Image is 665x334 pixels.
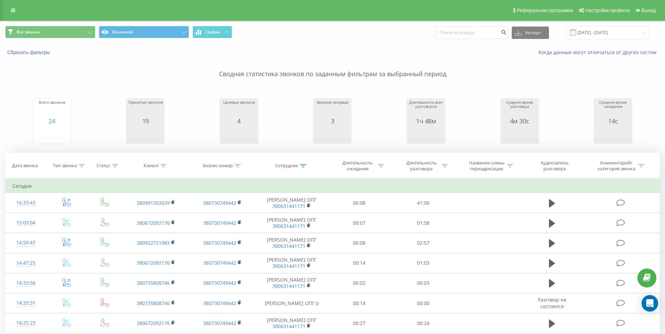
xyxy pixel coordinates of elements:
div: Сотрудник [275,163,298,169]
a: 380631441171 [272,283,305,289]
td: 00:07 [327,213,391,233]
span: Разговор не состоялся [538,296,567,309]
a: 380735808746 [137,280,170,286]
div: Дата звонка [12,163,38,169]
button: Основной [99,26,189,38]
td: 01:03 [391,253,455,273]
td: 00:27 [327,313,391,333]
td: [PERSON_NAME] ОПГ [256,213,328,233]
a: 380730749442 [203,240,236,246]
td: 01:58 [391,213,455,233]
a: 380631441171 [272,323,305,330]
a: 380730749442 [203,200,236,206]
td: [PERSON_NAME] ОПГ [256,233,328,253]
a: 380730749442 [203,300,236,306]
div: Open Intercom Messenger [642,295,658,312]
td: 00:14 [327,293,391,313]
span: Выход [641,8,656,13]
div: Бизнес номер [203,163,233,169]
a: 380735808746 [137,300,170,306]
div: 15:03:04 [12,216,39,230]
div: 14:59:47 [12,236,39,250]
div: 16:33:43 [12,196,39,210]
input: Поиск по номеру [435,27,508,39]
div: Принятых звонков [128,100,163,118]
div: 14:47:25 [12,256,39,270]
td: [PERSON_NAME] ОПГ () [256,293,328,313]
button: Все звонки [5,26,95,38]
button: Сбросить фильтры [5,49,53,55]
a: 380672092176 [137,320,170,326]
div: 4 [223,118,254,124]
a: 380631441171 [272,243,305,249]
td: 00:08 [327,193,391,213]
div: 19 [128,118,163,124]
div: 3 [316,118,349,124]
div: 24 [39,118,65,124]
td: 00:08 [327,233,391,253]
span: Реферальная программа [517,8,573,13]
a: 380631441171 [272,263,305,269]
div: Длительность всех разговоров [409,100,443,118]
div: Среднее время ожидания [596,100,630,118]
a: Когда данные могут отличаться от других систем [539,49,660,55]
div: Название схемы переадресации [468,160,505,172]
div: 4м 30с [502,118,537,124]
a: 380730749442 [203,220,236,226]
div: 1ч 48м [409,118,443,124]
div: Целевых звонков [223,100,254,118]
p: Сводная статистика звонков по заданным фильтрам за выбранный период [5,56,660,79]
div: Всего звонков [39,100,65,118]
td: [PERSON_NAME] ОПГ [256,313,328,333]
div: Среднее время разговора [502,100,537,118]
a: 380991392639 [137,200,170,206]
td: 00:14 [327,253,391,273]
a: 380631441171 [272,223,305,229]
span: Все звонки [17,29,40,35]
div: 14:25:23 [12,316,39,330]
div: Статус [96,163,110,169]
a: 380730749442 [203,280,236,286]
div: 14:33:56 [12,276,39,290]
a: 380672092176 [137,220,170,226]
td: 41:00 [391,193,455,213]
a: 380932721983 [137,240,170,246]
div: Тип звонка [53,163,77,169]
td: [PERSON_NAME] ОПГ [256,253,328,273]
button: Экспорт [512,27,549,39]
div: Звонили впервые [316,100,349,118]
div: 14:33:31 [12,296,39,310]
span: График [205,30,220,34]
div: Комментарий/категория звонка [596,160,636,172]
td: 00:00 [391,293,455,313]
a: 380631441171 [272,203,305,209]
td: Сегодня [6,179,660,193]
div: Аудиозапись разговора [532,160,577,172]
td: [PERSON_NAME] ОПГ [256,273,328,293]
td: 00:02 [327,273,391,293]
div: 14с [596,118,630,124]
a: 380730749442 [203,260,236,266]
div: Клиент [144,163,159,169]
button: График [193,26,232,38]
a: 380672092176 [137,260,170,266]
td: [PERSON_NAME] ОПГ [256,193,328,213]
span: Настройки профиля [585,8,630,13]
td: 00:03 [391,273,455,293]
td: 02:57 [391,233,455,253]
div: Длительность ожидания [339,160,376,172]
td: 00:24 [391,313,455,333]
div: Длительность разговора [403,160,440,172]
a: 380730749442 [203,320,236,326]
